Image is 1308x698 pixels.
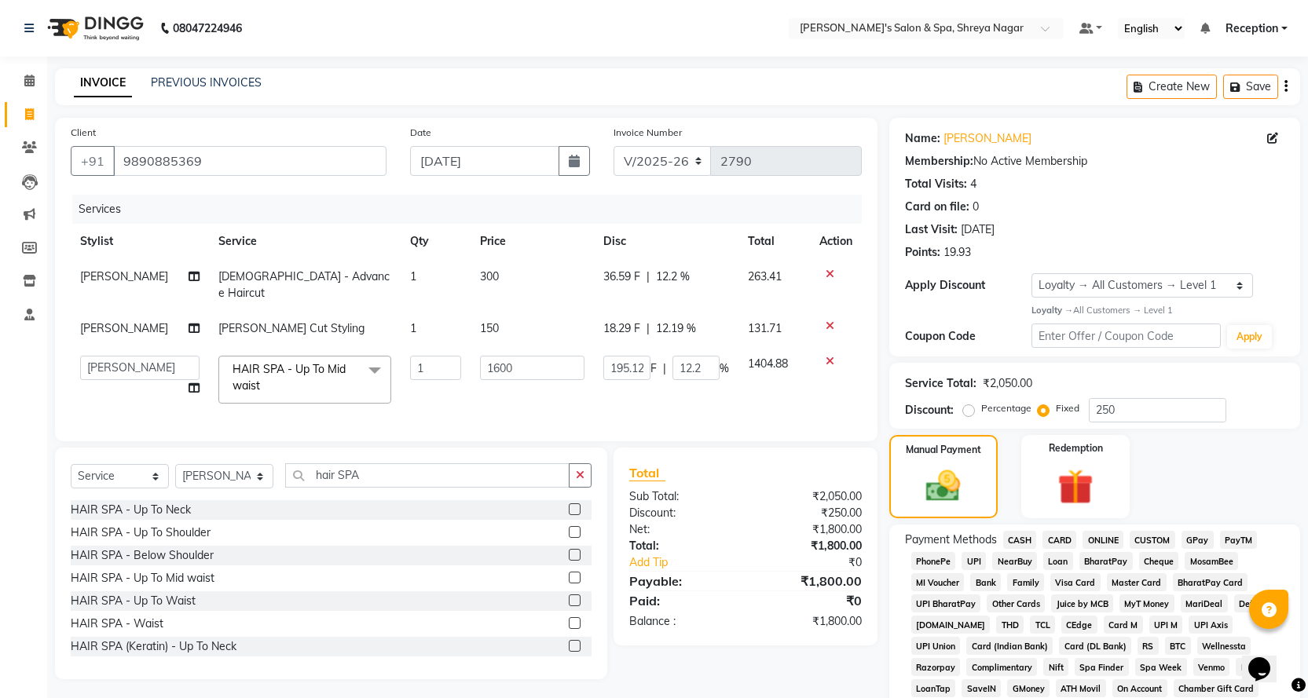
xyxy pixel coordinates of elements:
span: PhonePe [911,552,956,570]
span: 150 [480,321,499,335]
span: Reception [1226,20,1278,37]
div: Sub Total: [617,488,746,505]
span: RS [1138,637,1159,655]
span: Card (DL Bank) [1059,637,1131,655]
span: MariDeal [1181,594,1228,612]
span: CUSTOM [1130,531,1175,549]
div: Discount: [617,505,746,521]
span: Visa Card [1050,573,1101,591]
img: _cash.svg [915,466,971,506]
span: 18.29 F [603,320,640,337]
th: Price [471,224,594,259]
label: Manual Payment [906,443,981,457]
span: [PERSON_NAME] [80,269,168,283]
span: Total [629,465,665,481]
th: Total [738,224,810,259]
span: 1 [410,321,416,335]
a: INVOICE [74,69,132,97]
span: 1 [410,269,416,283]
span: CEdge [1061,616,1097,634]
span: NearBuy [992,552,1037,570]
div: ₹1,800.00 [746,613,874,630]
span: Other Cards [987,594,1045,612]
span: MI Voucher [911,573,965,591]
button: Create New [1127,75,1217,99]
span: 12.2 % [656,269,690,285]
div: ₹1,800.00 [746,521,874,538]
div: HAIR SPA (Keratin) - Up To Neck [71,638,236,655]
div: Points: [905,244,940,261]
label: Redemption [1049,441,1103,455]
img: logo [40,6,148,50]
button: Save [1223,75,1278,99]
span: Complimentary [966,658,1037,676]
span: DefiDeal [1234,594,1280,612]
input: Search or Scan [285,463,570,488]
button: +91 [71,146,115,176]
span: 12.19 % [656,320,696,337]
span: 300 [480,269,499,283]
a: [PERSON_NAME] [943,130,1031,147]
button: Apply [1227,325,1272,349]
th: Stylist [71,224,209,259]
input: Enter Offer / Coupon Code [1031,323,1222,348]
span: Master Card [1107,573,1167,591]
strong: Loyalty → [1031,305,1073,316]
label: Client [71,126,96,140]
span: | [647,269,650,285]
label: Invoice Number [614,126,682,140]
div: All Customers → Level 1 [1031,304,1284,317]
div: ₹1,800.00 [746,572,874,590]
a: x [260,378,267,393]
span: BharatPay [1079,552,1133,570]
th: Action [810,224,862,259]
div: Discount: [905,402,954,418]
span: Card (Indian Bank) [966,637,1053,655]
span: [DEMOGRAPHIC_DATA] - Advance Haircut [218,269,390,300]
th: Service [209,224,401,259]
th: Qty [401,224,471,259]
img: _gift.svg [1046,465,1105,509]
div: Card on file: [905,199,969,215]
span: Loan [1043,552,1073,570]
span: BFL [1236,658,1261,676]
span: ATH Movil [1056,679,1106,697]
span: Venmo [1193,658,1230,676]
div: ₹2,050.00 [983,375,1032,392]
div: Paid: [617,591,746,610]
div: Name: [905,130,940,147]
div: No Active Membership [905,153,1284,170]
div: Apply Discount [905,277,1031,294]
div: Membership: [905,153,973,170]
label: Percentage [981,401,1031,415]
span: CASH [1003,531,1037,549]
div: HAIR SPA - Up To Neck [71,502,191,518]
span: 36.59 F [603,269,640,285]
span: 263.41 [748,269,782,283]
div: [DATE] [961,221,995,238]
span: [PERSON_NAME] [80,321,168,335]
span: UPI [962,552,986,570]
span: 1404.88 [748,356,788,371]
div: HAIR SPA - Up To Shoulder [71,524,211,541]
span: Razorpay [911,658,961,676]
span: PayTM [1220,531,1258,549]
span: Cheque [1139,552,1179,570]
span: GMoney [1007,679,1050,697]
div: 0 [973,199,979,215]
span: | [663,360,666,377]
span: 131.71 [748,321,782,335]
span: [PERSON_NAME] Cut Styling [218,321,365,335]
a: Add Tip [617,554,767,571]
span: Chamber Gift Card [1174,679,1259,697]
span: On Account [1112,679,1167,697]
div: Service Total: [905,375,976,392]
span: GPay [1182,531,1214,549]
span: UPI Axis [1189,616,1233,634]
div: HAIR SPA - Up To Waist [71,593,196,609]
span: Card M [1104,616,1143,634]
div: HAIR SPA - Below Shoulder [71,547,214,564]
label: Date [410,126,431,140]
span: BTC [1165,637,1191,655]
div: ₹1,800.00 [746,538,874,554]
